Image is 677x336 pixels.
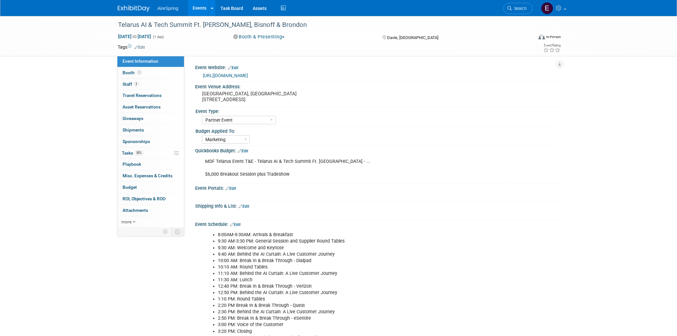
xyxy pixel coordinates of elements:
[117,56,184,67] a: Event Information
[218,328,485,335] li: 3:20 PM: Closing
[123,93,162,98] span: Travel Reservations
[218,290,485,296] li: 12:50 PM: Behind the AI Curtain: A Live Customer Journey
[195,126,556,134] div: Budget Applied To:
[134,45,145,50] a: Edit
[218,322,485,328] li: 3:00 PM: Voice of the Customer
[195,220,559,228] div: Event Schedule:
[218,264,485,270] li: 10:10 AM: Round Tables
[230,222,241,227] a: Edit
[218,302,485,309] li: 2:20 PM Break In & Break Through - Quest
[117,193,184,204] a: ROI, Objectives & ROO
[218,277,485,283] li: 11:30 AM: Lunch
[118,34,151,39] span: [DATE] [DATE]
[123,116,143,121] span: Giveaways
[238,149,248,153] a: Edit
[118,5,150,12] img: ExhibitDay
[195,183,559,192] div: Event Portals:
[117,216,184,228] a: more
[157,6,178,11] span: AireSpring
[117,182,184,193] a: Budget
[218,309,485,315] li: 2:30 PM: Behind the AI Curtain: A Live Customer Journey
[117,170,184,181] a: Misc. Expenses & Credits
[231,34,287,40] button: Booth & Presenting
[152,35,164,39] span: (1 day)
[226,186,236,191] a: Edit
[121,219,131,224] span: more
[117,148,184,159] a: Tasks50%
[218,238,485,244] li: 9:30 AM-3:30 PM: General Session and Supplier Round Tables
[135,150,143,155] span: 50%
[123,59,158,64] span: Event Information
[202,91,340,102] pre: [GEOGRAPHIC_DATA], [GEOGRAPHIC_DATA] [STREET_ADDRESS]
[201,155,489,181] div: MDF Telarus Event T&E - Telarus AI & Tech Summit Ft. [GEOGRAPHIC_DATA] - ... $6,000 Breakout Sess...
[117,124,184,136] a: Shipments
[123,162,141,167] span: Playbook
[218,232,485,238] li: 8:00AM-9:30AM: Arrivals & Breakfast
[123,173,172,178] span: Misc. Expenses & Credits
[538,34,545,39] img: Format-Inperson.png
[116,19,523,31] div: Telarus AI & Tech Summit Ft. [PERSON_NAME], Bisnoff & Brondon
[503,3,533,14] a: Search
[195,63,559,71] div: Event Website:
[195,201,559,210] div: Shipping Info & List:
[123,196,165,201] span: ROI, Objectives & ROO
[512,6,527,11] span: Search
[117,113,184,124] a: Giveaways
[387,35,438,40] span: Davie, [GEOGRAPHIC_DATA]
[203,73,248,78] a: [URL][DOMAIN_NAME]
[495,33,561,43] div: Event Format
[218,258,485,264] li: 10:00 AM: Break In & Break Through - Dialpad
[171,228,184,236] td: Toggle Event Tabs
[218,245,485,251] li: 9:30 AM: Welcome and Keynote
[218,283,485,290] li: 12:40 PM: Break In & Break Through - Verizon
[123,139,150,144] span: Sponsorships
[218,270,485,277] li: 11:10 AM: Behind the AI Curtain: A Live Customer Journey
[117,101,184,113] a: Asset Reservations
[195,107,556,115] div: Event Type:
[239,204,249,209] a: Edit
[546,35,561,39] div: In-Person
[218,315,485,322] li: 2:50 PM: Break In & Break Through - eSentire
[117,159,184,170] a: Playbook
[543,44,561,47] div: Event Rating
[228,66,238,70] a: Edit
[136,70,142,75] span: Booth not reserved yet
[123,208,148,213] span: Attachments
[117,67,184,78] a: Booth
[117,90,184,101] a: Travel Reservations
[123,185,137,190] span: Budget
[122,150,143,156] span: Tasks
[117,79,184,90] a: Staff3
[123,127,144,132] span: Shipments
[160,228,171,236] td: Personalize Event Tab Strip
[118,44,145,50] td: Tags
[117,136,184,147] a: Sponsorships
[117,205,184,216] a: Attachments
[218,251,485,258] li: 9:40 AM: Behind the AI Curtain: A Live Customer Journey
[123,82,139,87] span: Staff
[195,146,559,154] div: Quickbooks Budget:
[123,104,161,109] span: Asset Reservations
[195,82,559,90] div: Event Venue Address:
[131,34,138,39] span: to
[134,82,139,86] span: 3
[218,296,485,302] li: 1:10 PM: Round Tables
[541,2,553,14] img: erica arjona
[123,70,142,75] span: Booth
